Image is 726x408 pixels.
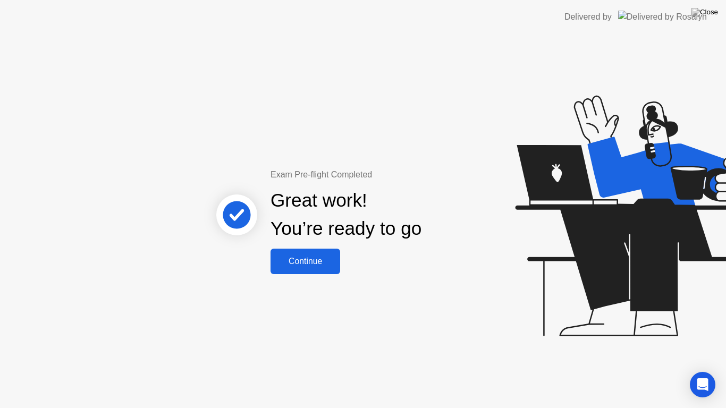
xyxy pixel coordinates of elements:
[690,372,715,397] div: Open Intercom Messenger
[691,8,718,16] img: Close
[618,11,707,23] img: Delivered by Rosalyn
[271,168,490,181] div: Exam Pre-flight Completed
[271,249,340,274] button: Continue
[274,257,337,266] div: Continue
[271,186,421,243] div: Great work! You’re ready to go
[564,11,612,23] div: Delivered by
